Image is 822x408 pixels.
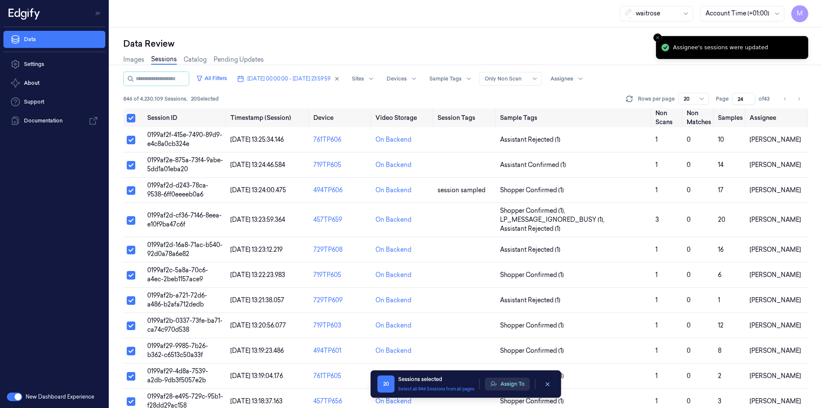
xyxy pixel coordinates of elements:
[375,296,411,305] div: On Backend
[718,136,724,143] span: 10
[313,321,369,330] div: 719TP603
[718,216,725,223] span: 20
[3,93,105,110] a: Support
[750,296,801,304] span: [PERSON_NAME]
[313,161,369,170] div: 719TP605
[398,386,474,392] button: Select all 846 Sessions from all pages
[127,186,135,195] button: Select row
[313,296,369,305] div: 729TP609
[687,347,691,354] span: 0
[750,397,801,405] span: [PERSON_NAME]
[718,161,724,169] span: 14
[750,372,801,380] span: [PERSON_NAME]
[147,342,208,359] span: 0199af29-9985-7b26-b362-c6513c50a33f
[3,112,105,129] a: Documentation
[750,161,801,169] span: [PERSON_NAME]
[147,211,222,228] span: 0199af2d-cf36-7146-8eea-e10f9ba47c6f
[434,108,496,127] th: Session Tags
[123,38,808,50] div: Data Review
[310,108,372,127] th: Device
[375,161,411,170] div: On Backend
[500,135,560,144] span: Assistant Rejected (1)
[127,114,135,122] button: Select all
[653,33,662,42] button: Close toast
[147,317,223,334] span: 0199af2b-0337-73fe-ba71-ca74c970d538
[779,93,805,105] nav: pagination
[718,186,724,194] span: 17
[147,266,208,283] span: 0199af2c-5a8a-70c6-a4ec-2beb1157ace9
[313,245,369,254] div: 729TP608
[759,95,772,103] span: of 43
[687,246,691,253] span: 0
[127,271,135,280] button: Select row
[372,108,434,127] th: Video Storage
[687,186,691,194] span: 0
[230,271,285,279] span: [DATE] 13:22:23.983
[791,5,808,22] span: M
[193,71,230,85] button: All Filters
[375,271,411,280] div: On Backend
[230,322,286,329] span: [DATE] 13:20:56.077
[500,224,560,233] span: Assistant Rejected (1)
[655,397,658,405] span: 1
[500,271,564,280] span: Shopper Confirmed (1)
[127,161,135,170] button: Select row
[127,136,135,144] button: Select row
[247,75,331,83] span: [DATE] 00:00:00 - [DATE] 23:59:59
[92,6,105,20] button: Toggle Navigation
[230,397,283,405] span: [DATE] 13:18:37.163
[144,108,227,127] th: Session ID
[655,136,658,143] span: 1
[485,378,530,390] button: Assign To
[191,95,219,103] span: 20 Selected
[147,367,208,384] span: 0199af29-4d8a-7539-a2db-9db3f5057e2b
[230,161,285,169] span: [DATE] 13:24:46.584
[652,108,683,127] th: Non Scans
[127,397,135,406] button: Select row
[718,271,721,279] span: 6
[500,346,564,355] span: Shopper Confirmed (1)
[687,161,691,169] span: 0
[123,95,188,103] span: 846 of 4,230,109 Sessions ,
[655,372,658,380] span: 1
[313,271,369,280] div: 719TP605
[687,271,691,279] span: 0
[127,246,135,254] button: Select row
[500,397,564,406] span: Shopper Confirmed (1)
[750,271,801,279] span: [PERSON_NAME]
[750,347,801,354] span: [PERSON_NAME]
[718,246,724,253] span: 16
[214,55,264,64] a: Pending Updates
[313,397,369,406] div: 457TP656
[234,72,343,86] button: [DATE] 00:00:00 - [DATE] 23:59:59
[378,375,395,393] span: 20
[230,372,283,380] span: [DATE] 13:19:04.176
[500,215,606,224] span: LP_MESSAGE_IGNORED_BUSY (1) ,
[230,347,284,354] span: [DATE] 13:19:23.486
[655,322,658,329] span: 1
[638,95,675,103] p: Rows per page
[375,397,411,406] div: On Backend
[718,372,721,380] span: 2
[655,161,658,169] span: 1
[147,156,223,173] span: 0199af2e-875a-73f4-9abe-5dd1a01eba20
[147,182,208,198] span: 0199af2d-d243-78ca-9538-6ff0eeeeb0a6
[655,186,658,194] span: 1
[230,216,285,223] span: [DATE] 13:23:59.364
[127,216,135,225] button: Select row
[793,93,805,105] button: Go to next page
[3,31,105,48] a: Data
[687,136,691,143] span: 0
[230,186,286,194] span: [DATE] 13:24:00.475
[147,292,207,308] span: 0199af2b-a721-72d6-a486-b2afa712dedb
[750,216,801,223] span: [PERSON_NAME]
[230,136,284,143] span: [DATE] 13:25:34.146
[500,206,567,215] span: Shopper Confirmed (1) ,
[313,135,369,144] div: 761TP606
[655,216,659,223] span: 3
[655,296,658,304] span: 1
[147,241,223,258] span: 0199af2d-16a8-71ac-b540-92d0a78a6e82
[313,346,369,355] div: 494TP601
[313,372,369,381] div: 761TP605
[718,397,721,405] span: 3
